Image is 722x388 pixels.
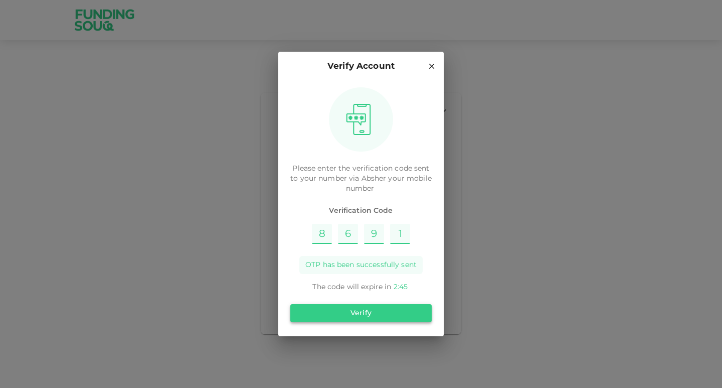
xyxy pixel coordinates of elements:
span: The code will expire in [312,284,391,291]
input: Please enter OTP character 4 [390,224,410,244]
input: Please enter OTP character 2 [338,224,358,244]
span: Verification Code [290,206,432,216]
span: your mobile number [346,175,432,192]
input: Please enter OTP character 1 [312,224,332,244]
button: Verify [290,304,432,322]
p: Verify Account [327,60,395,73]
span: OTP has been successfully sent [305,260,417,270]
img: otpImage [342,103,375,136]
input: Please enter OTP character 3 [364,224,384,244]
p: Please enter the verification code sent to your number via Absher [290,164,432,194]
span: 2 : 45 [394,284,408,291]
